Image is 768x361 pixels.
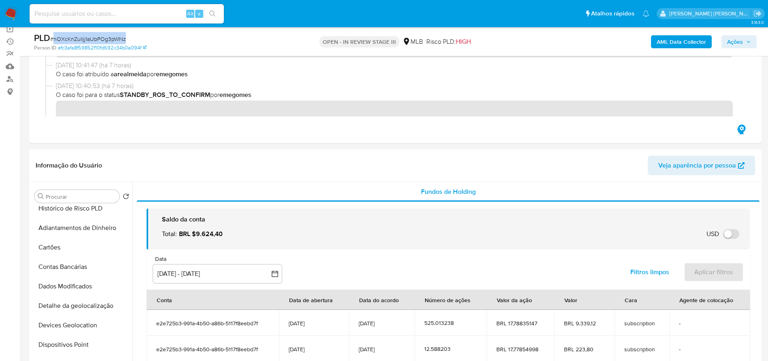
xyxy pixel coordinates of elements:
[31,238,132,257] button: Cartões
[658,156,736,175] span: Veja aparência por pessoa
[31,316,132,335] button: Devices Geolocation
[753,9,762,18] a: Sair
[31,296,132,316] button: Detalhe da geolocalização
[648,156,755,175] button: Veja aparência por pessoa
[402,37,423,46] div: MLB
[31,335,132,355] button: Dispositivos Point
[642,10,649,17] a: Notificações
[727,35,743,48] span: Ações
[31,199,132,218] button: Histórico de Risco PLD
[34,31,50,44] b: PLD
[46,193,116,200] input: Procurar
[50,35,126,43] span: # nOXcKnZuIijj1aUbPOg3pWNz
[31,257,132,277] button: Contas Bancárias
[669,10,751,17] p: andreia.almeida@mercadolivre.com
[34,44,56,52] b: Person ID
[721,35,757,48] button: Ações
[31,218,132,238] button: Adiantamentos de Dinheiro
[198,10,200,17] span: s
[426,37,471,46] span: Risco PLD:
[58,44,147,52] a: efc3afa8f59852f10fd692c34b0a094f
[657,35,706,48] b: AML Data Collector
[751,19,764,26] span: 3.163.0
[31,277,132,296] button: Dados Modificados
[651,35,712,48] button: AML Data Collector
[187,10,194,17] span: Alt
[319,36,399,47] p: OPEN - IN REVIEW STAGE III
[30,9,224,19] input: Pesquise usuários ou casos...
[123,193,129,202] button: Retornar ao pedido padrão
[38,193,44,200] button: Procurar
[204,8,221,19] button: search-icon
[456,37,471,46] span: HIGH
[36,161,102,170] h1: Informação do Usuário
[591,9,634,18] span: Atalhos rápidos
